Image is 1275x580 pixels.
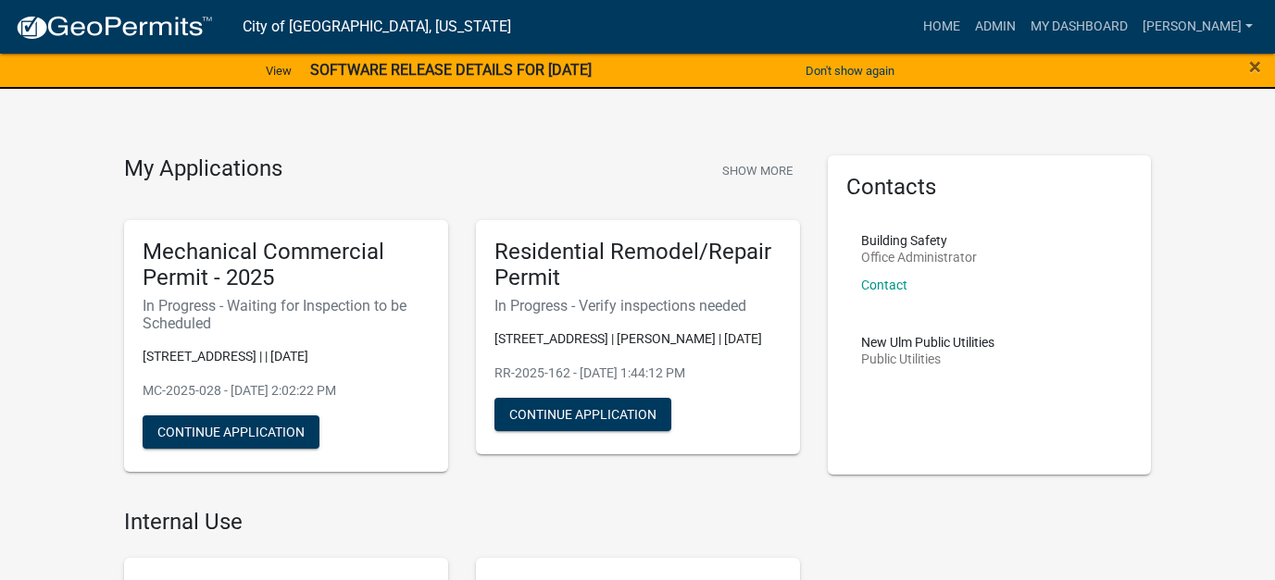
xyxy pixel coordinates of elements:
[968,9,1023,44] a: Admin
[1135,9,1260,44] a: [PERSON_NAME]
[258,56,299,86] a: View
[861,234,977,247] p: Building Safety
[124,155,282,183] h4: My Applications
[1023,9,1135,44] a: My Dashboard
[124,509,800,536] h4: Internal Use
[1249,54,1261,80] span: ×
[861,336,994,349] p: New Ulm Public Utilities
[861,251,977,264] p: Office Administrator
[846,174,1133,201] h5: Contacts
[494,398,671,431] button: Continue Application
[143,297,430,332] h6: In Progress - Waiting for Inspection to be Scheduled
[494,239,781,292] h5: Residential Remodel/Repair Permit
[143,415,319,449] button: Continue Application
[1249,56,1261,78] button: Close
[143,347,430,366] p: [STREET_ADDRESS] | | [DATE]
[494,297,781,315] h6: In Progress - Verify inspections needed
[143,381,430,401] p: MC-2025-028 - [DATE] 2:02:22 PM
[494,329,781,349] p: [STREET_ADDRESS] | [PERSON_NAME] | [DATE]
[310,61,592,79] strong: SOFTWARE RELEASE DETAILS FOR [DATE]
[143,239,430,292] h5: Mechanical Commercial Permit - 2025
[861,352,994,365] p: Public Utilities
[715,155,800,186] button: Show More
[798,56,902,86] button: Don't show again
[243,11,511,43] a: City of [GEOGRAPHIC_DATA], [US_STATE]
[916,9,968,44] a: Home
[861,278,907,292] a: Contact
[494,364,781,383] p: RR-2025-162 - [DATE] 1:44:12 PM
